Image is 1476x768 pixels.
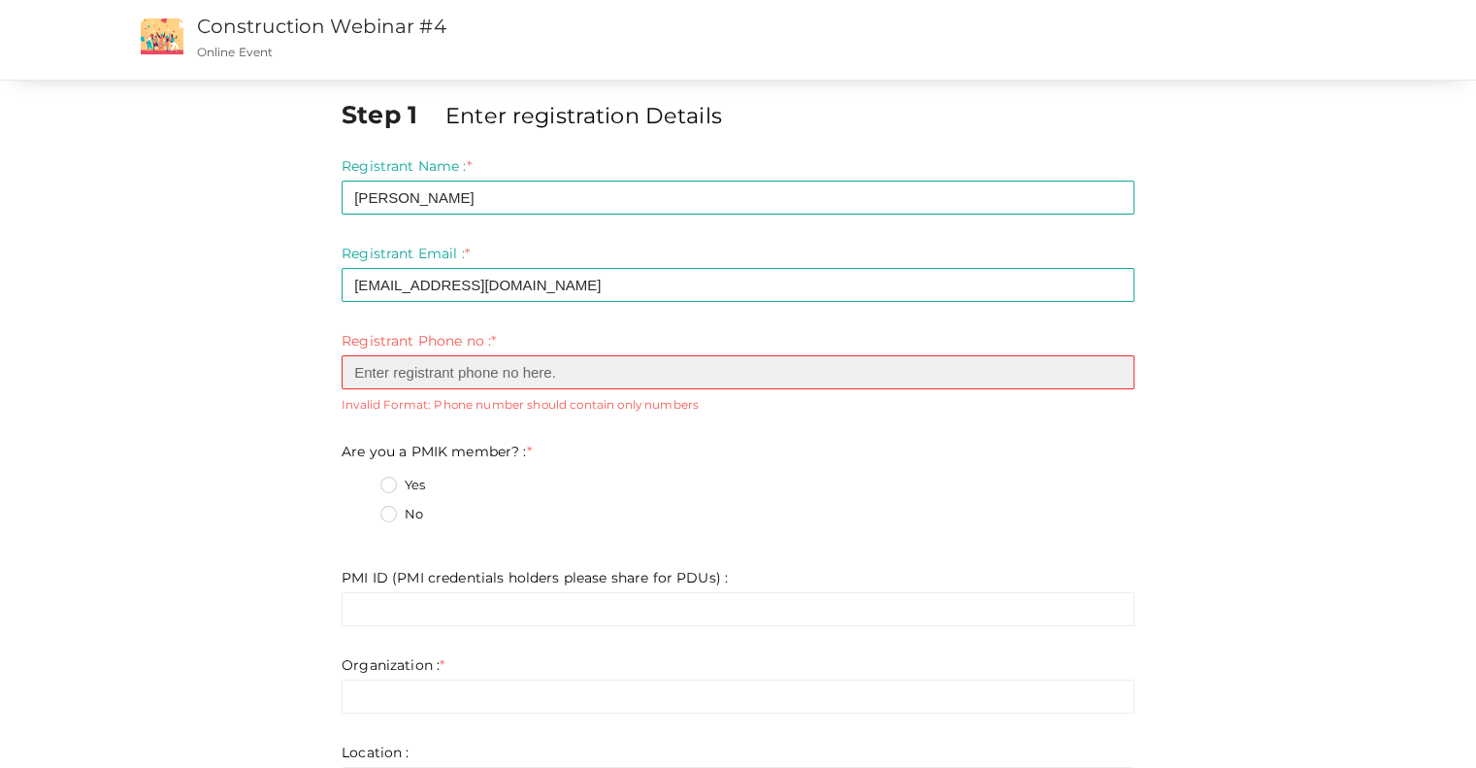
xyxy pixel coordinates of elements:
img: event2.png [141,18,183,54]
label: Location : [342,743,409,762]
label: Registrant Name : [342,156,472,176]
label: Registrant Phone no : [342,331,496,351]
label: Organization : [342,655,444,675]
input: Enter registrant email here. [342,268,1134,302]
input: Enter registrant phone no here. [342,355,1134,389]
label: Step 1 [342,97,442,132]
label: PMI ID (PMI credentials holders please share for PDUs) : [342,568,728,587]
input: Enter registrant name here. [342,181,1134,215]
label: No [380,505,423,524]
p: Online Event [197,44,935,60]
label: Yes [380,476,425,495]
label: Are you a PMIK member? : [342,442,532,461]
label: Enter registration Details [445,100,722,131]
small: Invalid Format: Phone number should contain only numbers [342,396,1134,413]
label: Registrant Email : [342,244,470,263]
a: Construction Webinar #4 [197,15,446,38]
